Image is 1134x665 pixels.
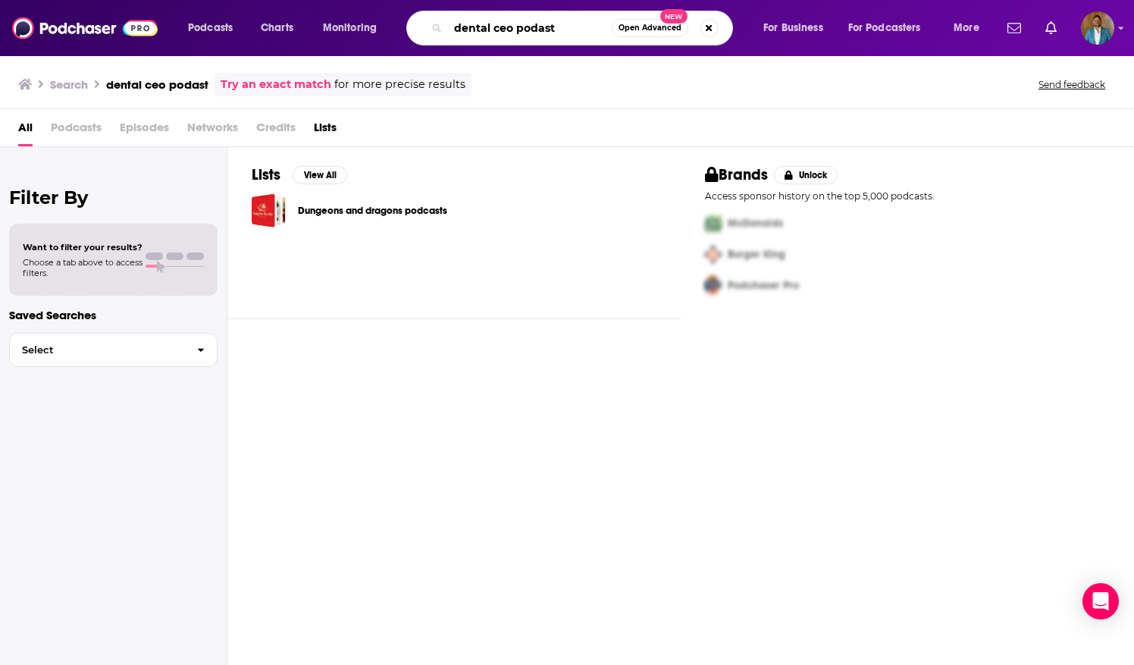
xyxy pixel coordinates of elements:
span: Podcasts [51,115,102,146]
span: Credits [256,115,296,146]
p: Access sponsor history on the top 5,000 podcasts. [705,190,1110,202]
span: New [660,9,688,24]
span: Logged in as smortier42491 [1081,11,1114,45]
img: Second Pro Logo [699,239,728,270]
h2: Lists [252,165,280,184]
span: Want to filter your results? [23,242,143,253]
p: Saved Searches [9,308,218,322]
span: Choose a tab above to access filters. [23,257,143,278]
a: Charts [251,16,302,40]
span: Select [10,345,185,355]
span: Networks [187,115,238,146]
button: Send feedback [1034,78,1110,91]
h3: dental ceo podast [106,77,208,92]
a: All [18,115,33,146]
a: Dungeons and dragons podcasts [252,193,286,227]
button: open menu [943,16,998,40]
img: Podchaser - Follow, Share and Rate Podcasts [12,14,158,42]
a: Show notifications dropdown [1039,15,1063,41]
span: Podcasts [188,17,233,39]
span: Monitoring [323,17,377,39]
input: Search podcasts, credits, & more... [448,16,612,40]
span: Charts [261,17,293,39]
button: Select [9,333,218,367]
a: Dungeons and dragons podcasts [298,202,447,219]
a: Lists [314,115,337,146]
button: Unlock [774,166,838,184]
span: Burger King [728,248,785,261]
img: User Profile [1081,11,1114,45]
img: First Pro Logo [699,208,728,239]
span: McDonalds [728,217,783,230]
button: View All [293,166,347,184]
div: Open Intercom Messenger [1082,583,1119,620]
img: Third Pro Logo [699,270,728,301]
button: Open AdvancedNew [612,19,688,37]
span: Episodes [120,115,169,146]
div: Search podcasts, credits, & more... [421,11,747,45]
span: For Podcasters [848,17,921,39]
a: Show notifications dropdown [1001,15,1027,41]
h3: Search [50,77,88,92]
a: ListsView All [252,165,347,184]
button: Show profile menu [1081,11,1114,45]
h2: Brands [705,165,768,184]
span: More [954,17,979,39]
span: Podchaser Pro [728,279,799,292]
button: open menu [312,16,396,40]
span: For Business [763,17,823,39]
span: Open Advanced [619,24,681,32]
button: open menu [177,16,252,40]
span: for more precise results [334,76,465,93]
button: open menu [838,16,943,40]
button: open menu [753,16,842,40]
a: Try an exact match [221,76,331,93]
h2: Filter By [9,187,218,209]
